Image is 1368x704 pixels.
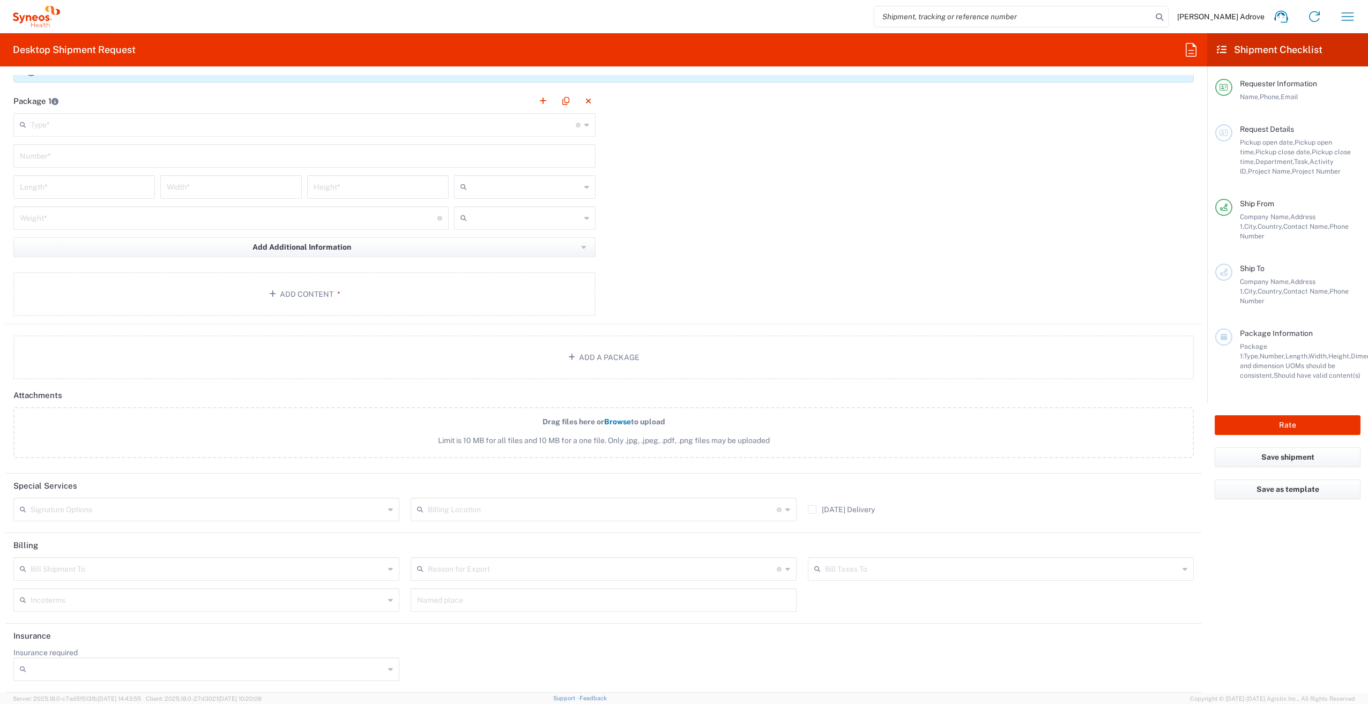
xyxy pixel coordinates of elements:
span: Contact Name, [1283,222,1329,230]
button: Add Content* [13,272,596,316]
span: Add Additional Information [252,242,351,252]
button: Add a Package [13,335,1194,379]
span: Should have valid content(s) [1274,371,1360,379]
span: to upload [631,417,665,426]
span: Country, [1258,287,1283,295]
span: Project Number [1292,167,1341,175]
span: Company Name, [1240,213,1290,221]
span: Pickup open date, [1240,138,1295,146]
span: Contact Name, [1283,287,1329,295]
button: Save as template [1215,480,1360,499]
h2: Insurance [13,631,51,641]
span: Number, [1260,352,1285,360]
span: Requester Information [1240,79,1317,88]
h2: Shipment Checklist [1217,43,1322,56]
span: Email [1281,93,1298,101]
h2: Attachments [13,390,62,401]
label: Insurance required [13,648,78,657]
span: Drag files here or [542,417,604,426]
span: Height, [1328,352,1351,360]
span: Ship From [1240,199,1274,208]
span: Department, [1255,158,1294,166]
a: Support [553,695,580,701]
span: Project Name, [1248,167,1292,175]
span: Type, [1244,352,1260,360]
a: Feedback [579,695,607,701]
span: Task, [1294,158,1310,166]
span: Ship To [1240,264,1265,273]
span: [PERSON_NAME] Adrove [1177,12,1265,21]
span: Client: 2025.18.0-27d3021 [146,695,262,702]
span: Package Information [1240,329,1313,338]
span: Browse [604,417,631,426]
span: [DATE] 10:20:09 [218,695,262,702]
span: Width, [1308,352,1328,360]
h2: Billing [13,540,38,551]
span: Pickup close date, [1255,148,1312,156]
span: City, [1244,287,1258,295]
button: Save shipment [1215,447,1360,467]
button: Rate [1215,415,1360,435]
span: Package 1: [1240,342,1267,360]
input: Shipment, tracking or reference number [874,6,1152,27]
span: City, [1244,222,1258,230]
span: [DATE] 14:43:55 [98,695,141,702]
span: Country, [1258,222,1283,230]
h2: Special Services [13,481,77,491]
span: Company Name, [1240,278,1290,286]
span: Copyright © [DATE]-[DATE] Agistix Inc., All Rights Reserved [1190,694,1355,703]
h2: Desktop Shipment Request [13,43,136,56]
span: Name, [1240,93,1260,101]
span: Limit is 10 MB for all files and 10 MB for a one file. Only .jpg, .jpeg, .pdf, .png files may be ... [37,435,1170,446]
span: Phone, [1260,93,1281,101]
h2: Package 1 [13,96,58,107]
span: Length, [1285,352,1308,360]
label: [DATE] Delivery [808,505,875,514]
span: Request Details [1240,125,1294,133]
span: Server: 2025.18.0-c7ad5f513fb [13,695,141,702]
button: Add Additional Information [13,237,596,257]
